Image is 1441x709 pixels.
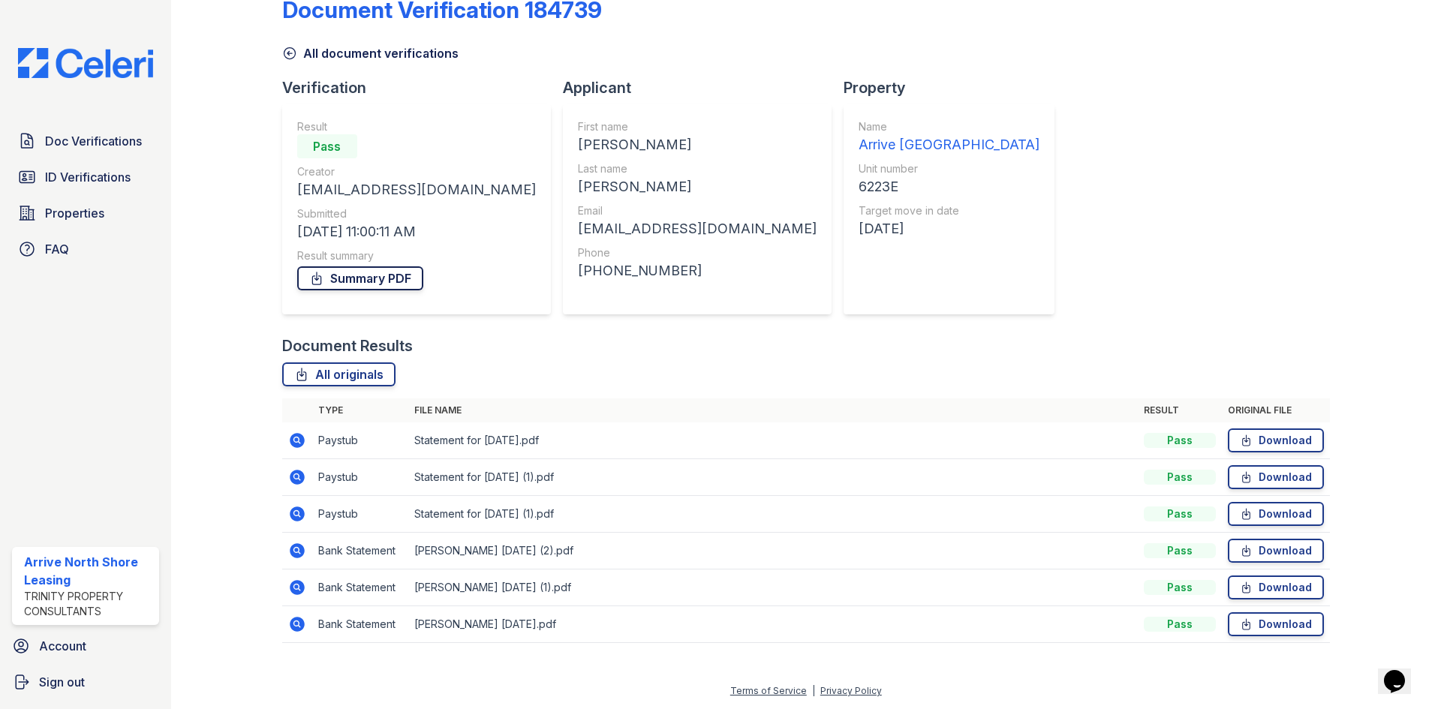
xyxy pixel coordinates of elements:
[45,204,104,222] span: Properties
[1228,465,1324,489] a: Download
[297,134,357,158] div: Pass
[297,179,536,200] div: [EMAIL_ADDRESS][DOMAIN_NAME]
[1378,649,1426,694] iframe: chat widget
[6,667,165,697] a: Sign out
[1144,470,1216,485] div: Pass
[282,77,563,98] div: Verification
[578,260,817,281] div: [PHONE_NUMBER]
[1228,502,1324,526] a: Download
[578,176,817,197] div: [PERSON_NAME]
[297,248,536,263] div: Result summary
[408,398,1138,422] th: File name
[1144,506,1216,521] div: Pass
[859,119,1039,134] div: Name
[578,203,817,218] div: Email
[859,119,1039,155] a: Name Arrive [GEOGRAPHIC_DATA]
[282,335,413,356] div: Document Results
[859,218,1039,239] div: [DATE]
[312,606,408,643] td: Bank Statement
[1228,539,1324,563] a: Download
[844,77,1066,98] div: Property
[297,221,536,242] div: [DATE] 11:00:11 AM
[578,161,817,176] div: Last name
[408,496,1138,533] td: Statement for [DATE] (1).pdf
[282,44,459,62] a: All document verifications
[1138,398,1222,422] th: Result
[578,134,817,155] div: [PERSON_NAME]
[408,569,1138,606] td: [PERSON_NAME] [DATE] (1).pdf
[45,168,131,186] span: ID Verifications
[859,176,1039,197] div: 6223E
[312,569,408,606] td: Bank Statement
[820,685,882,696] a: Privacy Policy
[1144,433,1216,448] div: Pass
[730,685,807,696] a: Terms of Service
[312,422,408,459] td: Paystub
[812,685,815,696] div: |
[24,553,153,589] div: Arrive North Shore Leasing
[1228,428,1324,452] a: Download
[282,362,396,386] a: All originals
[563,77,844,98] div: Applicant
[1144,543,1216,558] div: Pass
[408,533,1138,569] td: [PERSON_NAME] [DATE] (2).pdf
[6,631,165,661] a: Account
[578,119,817,134] div: First name
[45,240,69,258] span: FAQ
[408,422,1138,459] td: Statement for [DATE].pdf
[578,218,817,239] div: [EMAIL_ADDRESS][DOMAIN_NAME]
[1228,612,1324,636] a: Download
[312,496,408,533] td: Paystub
[12,126,159,156] a: Doc Verifications
[297,206,536,221] div: Submitted
[312,459,408,496] td: Paystub
[12,198,159,228] a: Properties
[39,637,86,655] span: Account
[1222,398,1330,422] th: Original file
[12,162,159,192] a: ID Verifications
[24,589,153,619] div: Trinity Property Consultants
[297,119,536,134] div: Result
[45,132,142,150] span: Doc Verifications
[859,203,1039,218] div: Target move in date
[312,398,408,422] th: Type
[297,164,536,179] div: Creator
[297,266,423,290] a: Summary PDF
[312,533,408,569] td: Bank Statement
[408,606,1138,643] td: [PERSON_NAME] [DATE].pdf
[1144,617,1216,632] div: Pass
[408,459,1138,496] td: Statement for [DATE] (1).pdf
[6,48,165,78] img: CE_Logo_Blue-a8612792a0a2168367f1c8372b55b34899dd931a85d93a1a3d3e32e68fde9ad4.png
[39,673,85,691] span: Sign out
[859,161,1039,176] div: Unit number
[12,234,159,264] a: FAQ
[1228,575,1324,599] a: Download
[1144,580,1216,595] div: Pass
[578,245,817,260] div: Phone
[859,134,1039,155] div: Arrive [GEOGRAPHIC_DATA]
